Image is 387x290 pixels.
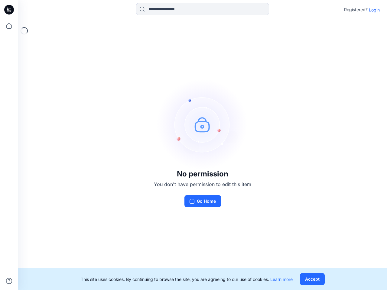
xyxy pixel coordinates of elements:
[154,170,251,178] h3: No permission
[81,276,293,282] p: This site uses cookies. By continuing to browse the site, you are agreeing to our use of cookies.
[344,6,368,13] p: Registered?
[184,195,221,207] button: Go Home
[270,277,293,282] a: Learn more
[154,181,251,188] p: You don't have permission to edit this item
[157,79,248,170] img: no-perm.svg
[300,273,325,285] button: Accept
[369,7,380,13] p: Login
